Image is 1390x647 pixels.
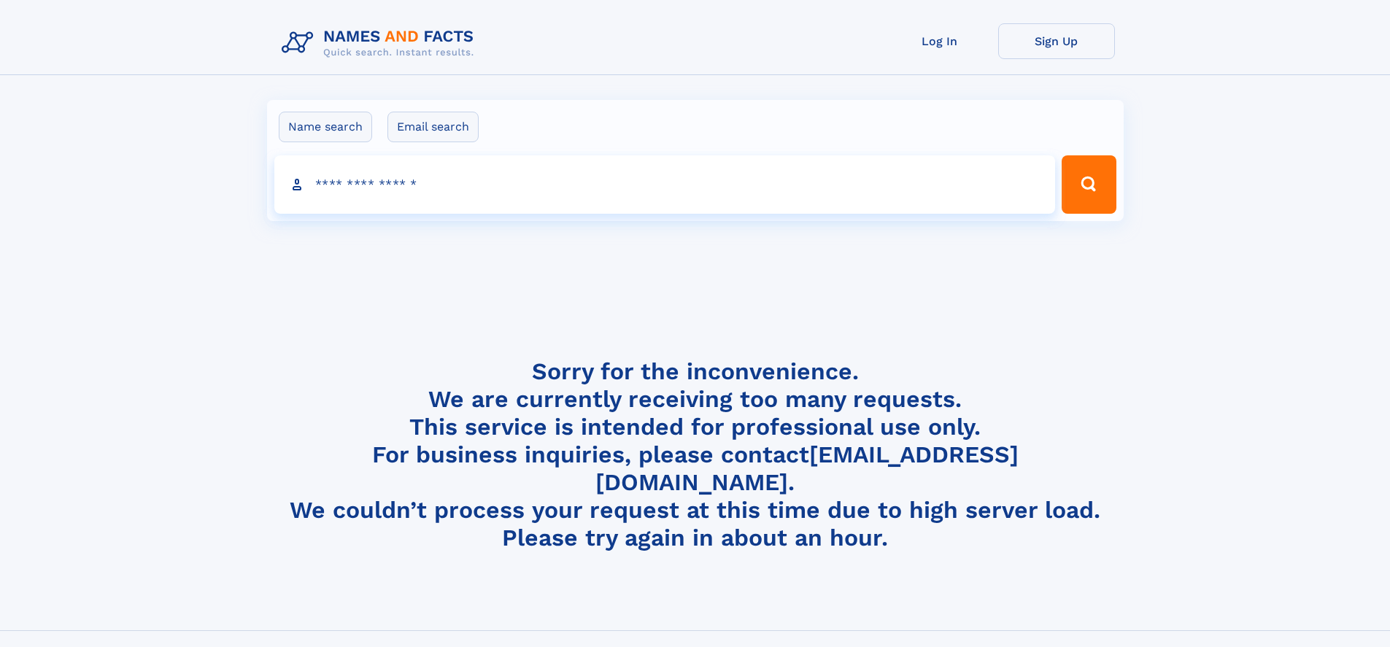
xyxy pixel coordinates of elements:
[274,155,1056,214] input: search input
[998,23,1115,59] a: Sign Up
[595,441,1019,496] a: [EMAIL_ADDRESS][DOMAIN_NAME]
[1062,155,1116,214] button: Search Button
[387,112,479,142] label: Email search
[279,112,372,142] label: Name search
[276,23,486,63] img: Logo Names and Facts
[881,23,998,59] a: Log In
[276,357,1115,552] h4: Sorry for the inconvenience. We are currently receiving too many requests. This service is intend...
